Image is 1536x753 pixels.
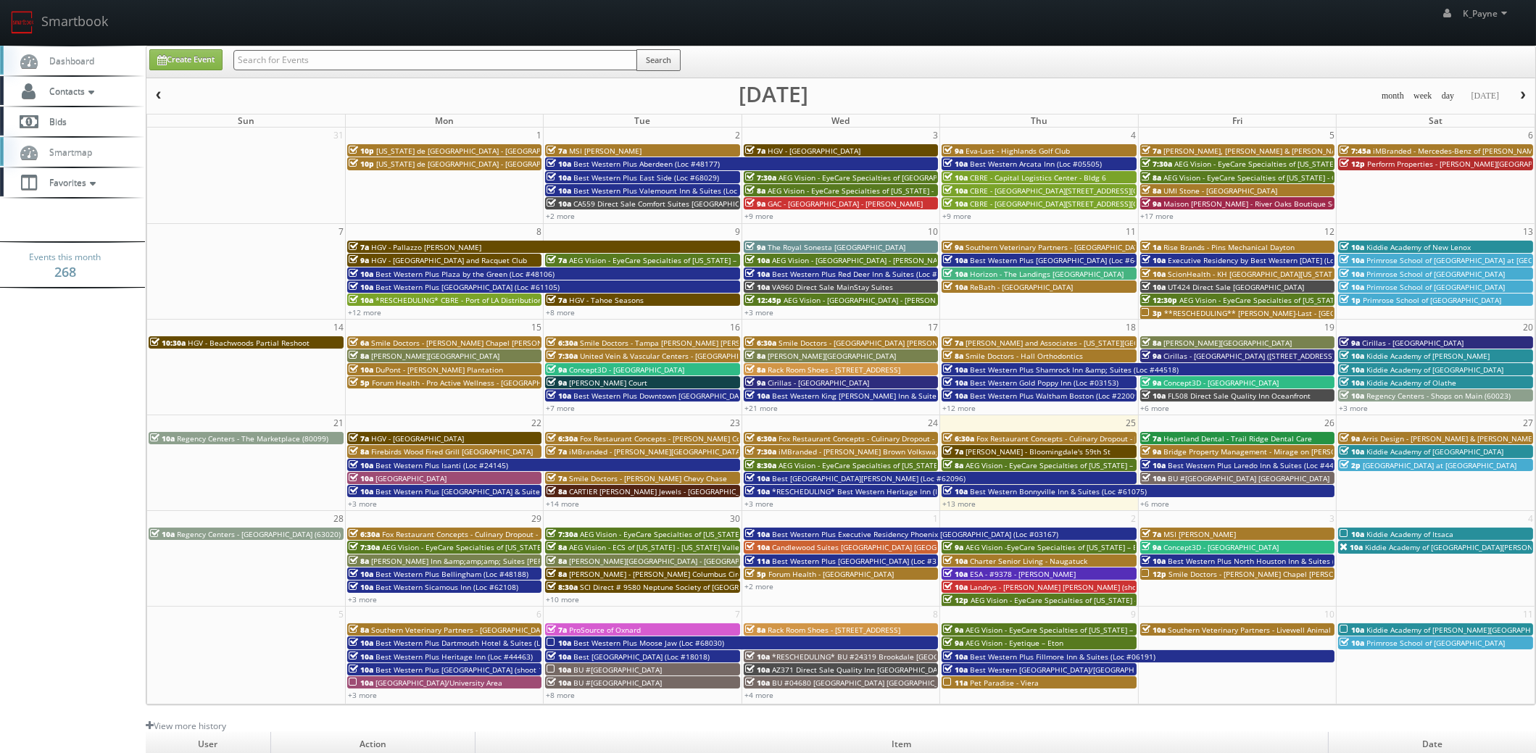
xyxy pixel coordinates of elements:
span: Best Western Bonnyville Inn & Suites (Loc #61075) [970,486,1147,496]
span: 7a [547,625,567,635]
span: MSI [PERSON_NAME] [1164,529,1237,539]
span: 10a [943,582,968,592]
span: 10a [943,172,968,183]
span: 10a [943,255,968,265]
span: Best Western Plus Downtown [GEOGRAPHIC_DATA] (Loc #48199) [573,391,797,401]
span: Smile Doctors - [GEOGRAPHIC_DATA] [PERSON_NAME] Orthodontics [779,338,1012,348]
a: +8 more [546,307,575,317]
span: Executive Residency by Best Western [DATE] (Loc #44764) [1168,255,1370,265]
span: 10a [349,460,373,470]
span: Best Western Plus [GEOGRAPHIC_DATA] (Loc #35038) [772,556,956,566]
span: Kiddie Academy of Olathe [1366,378,1456,388]
span: 10a [349,282,373,292]
span: 1p [1340,295,1361,305]
span: 8:30a [745,460,776,470]
span: MSI [PERSON_NAME] [569,146,642,156]
span: 10a [1340,365,1364,375]
span: 10a [943,199,968,209]
span: ReBath - [GEOGRAPHIC_DATA] [970,282,1073,292]
span: 9a [1142,199,1162,209]
span: Concept3D - [GEOGRAPHIC_DATA] [1164,542,1279,552]
button: Search [636,49,681,71]
span: AEG Vision -EyeCare Specialties of [US_STATE] – Eyes On Sammamish [966,542,1206,552]
span: Best Western Plus Valemount Inn & Suites (Loc #62120) [573,186,768,196]
a: +9 more [942,211,971,221]
span: Favorites [42,176,99,188]
a: +12 more [348,307,381,317]
span: ScionHealth - KH [GEOGRAPHIC_DATA][US_STATE] [1168,269,1340,279]
span: 12p [943,595,968,605]
span: Horizon - The Landings [GEOGRAPHIC_DATA] [970,269,1124,279]
span: Best Western Sicamous Inn (Loc #62108) [375,582,518,592]
a: +21 more [744,403,778,413]
button: day [1437,87,1460,105]
span: United Vein & Vascular Centers - [GEOGRAPHIC_DATA] [580,351,766,361]
span: 10a [1340,378,1364,388]
span: Best Western Plus Red Deer Inn & Suites (Loc #61062) [772,269,961,279]
span: iMBranded - [PERSON_NAME] Brown Volkswagen [779,446,949,457]
span: 7:30a [745,172,776,183]
span: 10a [547,172,571,183]
span: Forum Health - [GEOGRAPHIC_DATA] [768,569,894,579]
span: iMBranded - [PERSON_NAME][GEOGRAPHIC_DATA] BMW [569,446,763,457]
span: 7a [943,446,963,457]
span: 5p [745,569,766,579]
span: 9a [1142,378,1162,388]
span: 7a [745,146,765,156]
span: [PERSON_NAME] and Associates - [US_STATE][GEOGRAPHIC_DATA] [966,338,1193,348]
a: +3 more [744,307,773,317]
span: 6:30a [943,433,974,444]
span: CA559 Direct Sale Comfort Suites [GEOGRAPHIC_DATA] [573,199,763,209]
span: AEG Vision - EyeCare Specialties of [US_STATE] – [PERSON_NAME] Eye Clinic [580,529,842,539]
span: 7a [547,473,567,483]
span: 8a [943,460,963,470]
span: 9a [1142,351,1162,361]
span: [PERSON_NAME] Court [569,378,647,388]
span: Best [GEOGRAPHIC_DATA][PERSON_NAME] (Loc #62096) [772,473,966,483]
span: Eva-Last - Highlands Golf Club [966,146,1070,156]
span: Cirillas - [GEOGRAPHIC_DATA] [1362,338,1464,348]
span: Smile Doctors - [PERSON_NAME] Chapel [PERSON_NAME] Orthodontics [1169,569,1415,579]
span: Kiddie Academy of [GEOGRAPHIC_DATA] [1366,365,1503,375]
span: 10a [1142,460,1166,470]
span: 10a [745,529,770,539]
span: 10a [1340,529,1364,539]
span: Best Western Arcata Inn (Loc #05505) [970,159,1102,169]
span: 10a [943,159,968,169]
span: The Royal Sonesta [GEOGRAPHIC_DATA] [768,242,905,252]
span: GAC - [GEOGRAPHIC_DATA] - [PERSON_NAME] [768,199,923,209]
span: 10a [349,473,373,483]
span: [PERSON_NAME] - Bloomingdale's 59th St [966,446,1111,457]
span: 10a [1340,242,1364,252]
span: Fox Restaurant Concepts - Culinary Dropout - [GEOGRAPHIC_DATA] [976,433,1205,444]
span: 6:30a [745,338,776,348]
span: 10a [943,391,968,401]
span: 7a [1142,146,1162,156]
span: HGV - [GEOGRAPHIC_DATA] and Racquet Club [371,255,527,265]
span: VA960 Direct Sale MainStay Suites [772,282,893,292]
span: Best Western Plus [GEOGRAPHIC_DATA] (Loc #64008) [970,255,1154,265]
span: [US_STATE] de [GEOGRAPHIC_DATA] - [GEOGRAPHIC_DATA] [376,146,576,156]
span: 10a [150,529,175,539]
span: 9a [1142,446,1162,457]
span: Best Western Plus [GEOGRAPHIC_DATA] (Loc #61105) [375,282,560,292]
span: 8a [943,351,963,361]
span: 10a [1142,255,1166,265]
span: Best Western Plus Isanti (Loc #24145) [375,460,508,470]
span: 12p [1142,569,1167,579]
span: UMI Stone - [GEOGRAPHIC_DATA] [1164,186,1278,196]
span: Primrose School of [GEOGRAPHIC_DATA] [1366,269,1505,279]
span: SCI Direct # 9580 Neptune Society of [GEOGRAPHIC_DATA] [580,582,783,592]
span: 10p [349,159,374,169]
span: AEG Vision - EyeCare Specialties of [US_STATE] – Cascade Family Eye Care [1180,295,1436,305]
span: Regency Centers - Shops on Main (60023) [1366,391,1511,401]
span: Smile Doctors - [PERSON_NAME] Chapel [PERSON_NAME] Orthodontic [371,338,613,348]
a: +2 more [744,581,773,591]
span: Primrose School of [GEOGRAPHIC_DATA] [1363,295,1501,305]
a: +3 more [348,594,377,604]
span: 10a [943,269,968,279]
span: **RESCHEDULING** [PERSON_NAME]-Last - [GEOGRAPHIC_DATA] [1165,308,1390,318]
a: +12 more [942,403,976,413]
span: [PERSON_NAME][GEOGRAPHIC_DATA] [768,351,896,361]
span: 12p [1340,159,1365,169]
